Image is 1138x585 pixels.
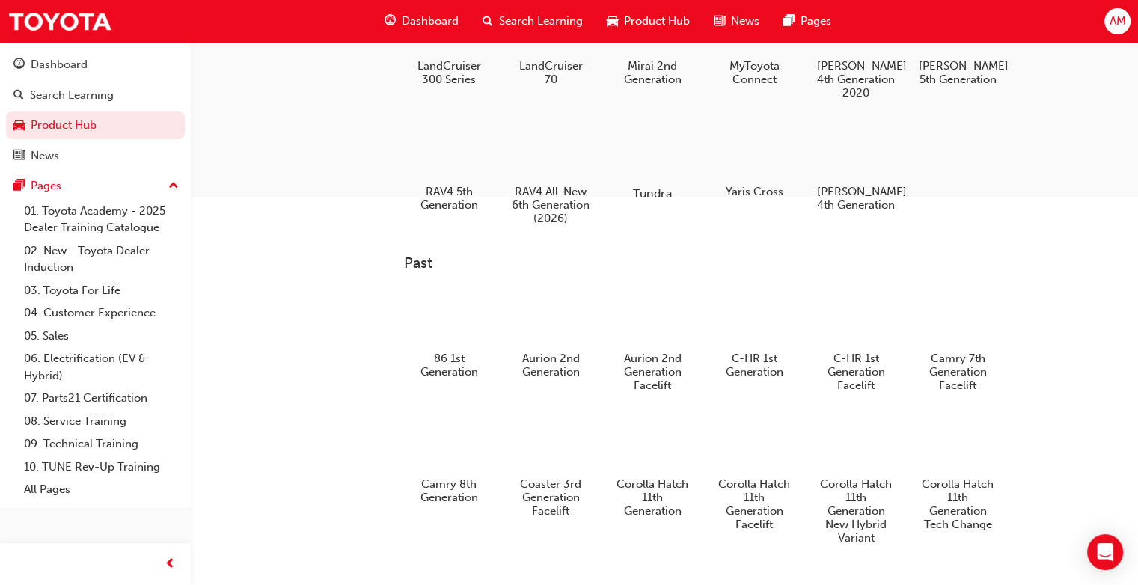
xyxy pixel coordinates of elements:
h5: Mirai 2nd Generation [614,59,692,86]
a: 04. Customer Experience [18,301,185,325]
a: 03. Toyota For Life [18,279,185,302]
div: Pages [31,177,61,195]
div: Open Intercom Messenger [1087,534,1123,570]
h5: Aurion 2nd Generation [512,352,590,379]
h5: RAV4 5th Generation [410,185,489,212]
a: Aurion 2nd Generation [506,284,596,385]
a: RAV4 All-New 6th Generation (2026) [506,117,596,230]
h5: Corolla Hatch 11th Generation Tech Change [919,477,997,531]
h5: C-HR 1st Generation [715,352,794,379]
a: Product Hub [6,111,185,139]
span: search-icon [483,12,493,31]
a: 07. Parts21 Certification [18,387,185,410]
h5: [PERSON_NAME] 5th Generation [919,59,997,86]
a: 09. Technical Training [18,432,185,456]
a: Camry 7th Generation Facelift [913,284,1003,398]
h5: Aurion 2nd Generation Facelift [614,352,692,392]
button: Pages [6,172,185,200]
a: C-HR 1st Generation Facelift [811,284,901,398]
a: 02. New - Toyota Dealer Induction [18,239,185,279]
a: Corolla Hatch 11th Generation New Hybrid Variant [811,410,901,551]
span: search-icon [13,89,24,102]
a: car-iconProduct Hub [595,6,702,37]
a: [PERSON_NAME] 4th Generation [811,117,901,217]
span: Dashboard [402,13,459,30]
a: 08. Service Training [18,410,185,433]
a: Dashboard [6,51,185,79]
span: guage-icon [13,58,25,72]
a: Yaris Cross [709,117,799,203]
a: News [6,142,185,170]
h5: MyToyota Connect [715,59,794,86]
h5: Corolla Hatch 11th Generation [614,477,692,518]
span: news-icon [13,150,25,163]
span: up-icon [168,177,179,196]
h5: [PERSON_NAME] 4th Generation [817,185,896,212]
h5: Camry 8th Generation [410,477,489,504]
a: Corolla Hatch 11th Generation [608,410,697,524]
span: Search Learning [499,13,583,30]
a: Corolla Hatch 11th Generation Tech Change [913,410,1003,537]
a: Search Learning [6,82,185,109]
h5: C-HR 1st Generation Facelift [817,352,896,392]
div: Search Learning [30,87,114,104]
span: prev-icon [165,555,176,574]
a: Camry 8th Generation [404,410,494,510]
a: RAV4 5th Generation [404,117,494,217]
button: AM [1104,8,1131,34]
a: 06. Electrification (EV & Hybrid) [18,347,185,387]
h5: Tundra [611,186,694,200]
span: pages-icon [783,12,795,31]
a: Tundra [608,117,697,203]
h3: Past [404,254,1114,272]
a: Aurion 2nd Generation Facelift [608,284,697,398]
h5: Corolla Hatch 11th Generation Facelift [715,477,794,531]
img: Trak [7,4,112,38]
a: Corolla Hatch 11th Generation Facelift [709,410,799,537]
span: News [731,13,759,30]
h5: LandCruiser 70 [512,59,590,86]
div: News [31,147,59,165]
a: 05. Sales [18,325,185,348]
h5: 86 1st Generation [410,352,489,379]
h5: LandCruiser 300 Series [410,59,489,86]
span: car-icon [607,12,618,31]
span: Product Hub [624,13,690,30]
div: Dashboard [31,56,88,73]
h5: Yaris Cross [715,185,794,198]
a: news-iconNews [702,6,771,37]
h5: RAV4 All-New 6th Generation (2026) [512,185,590,225]
span: Pages [801,13,831,30]
h5: Camry 7th Generation Facelift [919,352,997,392]
h5: Corolla Hatch 11th Generation New Hybrid Variant [817,477,896,545]
a: 10. TUNE Rev-Up Training [18,456,185,479]
a: 86 1st Generation [404,284,494,385]
a: guage-iconDashboard [373,6,471,37]
h5: [PERSON_NAME] 4th Generation 2020 [817,59,896,99]
span: guage-icon [385,12,396,31]
a: Coaster 3rd Generation Facelift [506,410,596,524]
a: C-HR 1st Generation [709,284,799,385]
a: 01. Toyota Academy - 2025 Dealer Training Catalogue [18,200,185,239]
a: pages-iconPages [771,6,843,37]
button: DashboardSearch LearningProduct HubNews [6,48,185,172]
span: car-icon [13,119,25,132]
a: All Pages [18,478,185,501]
h5: Coaster 3rd Generation Facelift [512,477,590,518]
span: news-icon [714,12,725,31]
a: search-iconSearch Learning [471,6,595,37]
span: pages-icon [13,180,25,193]
span: AM [1109,13,1125,30]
